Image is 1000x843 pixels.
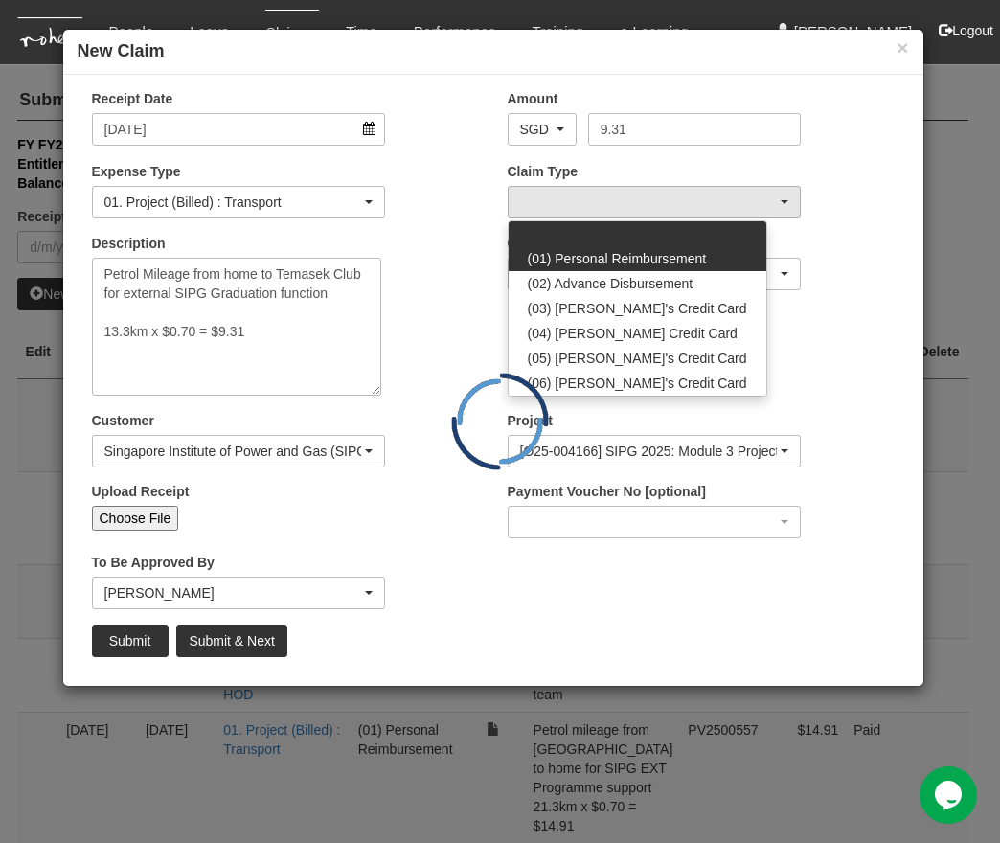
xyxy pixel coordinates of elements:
label: Receipt Date [92,89,173,108]
span: (03) [PERSON_NAME]'s Credit Card [528,299,747,318]
button: Singapore Institute of Power and Gas (SIPG) [92,435,386,467]
button: SGD [508,113,577,146]
input: Submit & Next [176,625,286,657]
div: 01. Project (Billed) : Transport [104,193,362,212]
label: To Be Approved By [92,553,215,572]
iframe: chat widget [920,766,981,824]
label: Expense Type [92,162,181,181]
button: Denise Aragon [92,577,386,609]
div: Singapore Institute of Power and Gas (SIPG) [104,442,362,461]
span: (06) [PERSON_NAME]'s Credit Card [528,374,747,393]
span: (04) [PERSON_NAME] Credit Card [528,324,738,343]
span: (05) [PERSON_NAME]'s Credit Card [528,349,747,368]
div: [PERSON_NAME] [104,583,362,603]
label: Description [92,234,166,253]
label: Upload Receipt [92,482,190,501]
div: SGD [520,120,553,139]
input: d/m/yyyy [92,113,386,146]
button: × [897,37,908,57]
label: Customer [92,411,154,430]
span: (02) Advance Disbursement [528,274,693,293]
span: (01) Personal Reimbursement [528,249,707,268]
label: Amount [508,89,558,108]
b: New Claim [78,41,165,60]
input: Choose File [92,506,179,531]
div: [O25-004166] SIPG 2025: Module 3 Project Work + Graduation [520,442,778,461]
label: Payment Voucher No [optional] [508,482,706,501]
input: Submit [92,625,169,657]
button: 01. Project (Billed) : Transport [92,186,386,218]
label: Claim Type [508,162,579,181]
button: [O25-004166] SIPG 2025: Module 3 Project Work + Graduation [508,435,802,467]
